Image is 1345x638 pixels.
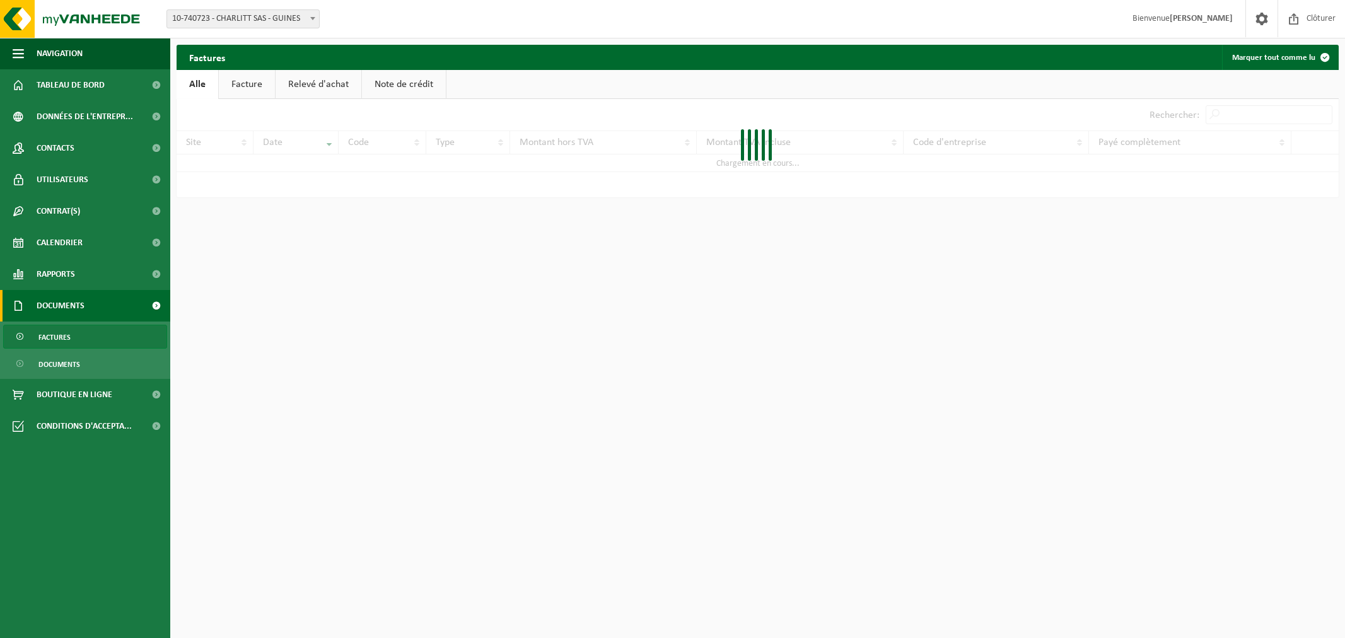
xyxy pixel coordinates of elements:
[1222,45,1337,70] button: Marquer tout comme lu
[362,70,446,99] a: Note de crédit
[177,70,218,99] a: Alle
[37,290,84,322] span: Documents
[37,164,88,195] span: Utilisateurs
[219,70,275,99] a: Facture
[167,10,319,28] span: 10-740723 - CHARLITT SAS - GUINES
[1170,14,1233,23] strong: [PERSON_NAME]
[37,410,132,442] span: Conditions d'accepta...
[3,352,167,376] a: Documents
[37,195,80,227] span: Contrat(s)
[37,69,105,101] span: Tableau de bord
[38,352,80,376] span: Documents
[276,70,361,99] a: Relevé d'achat
[37,132,74,164] span: Contacts
[38,325,71,349] span: Factures
[37,38,83,69] span: Navigation
[37,101,133,132] span: Données de l'entrepr...
[166,9,320,28] span: 10-740723 - CHARLITT SAS - GUINES
[3,325,167,349] a: Factures
[177,45,238,69] h2: Factures
[37,258,75,290] span: Rapports
[37,379,112,410] span: Boutique en ligne
[37,227,83,258] span: Calendrier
